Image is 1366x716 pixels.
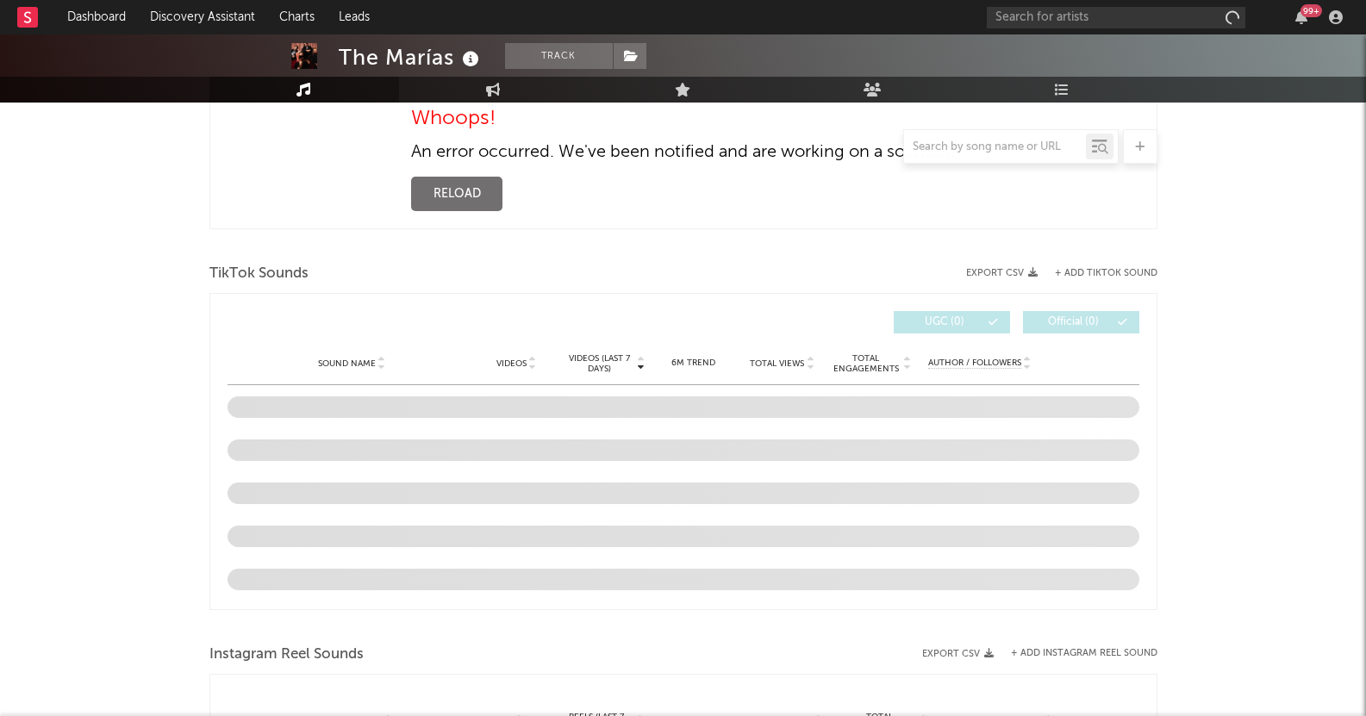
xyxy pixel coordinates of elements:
div: The Marías [339,43,483,72]
button: 99+ [1295,10,1307,24]
span: Total Engagements [831,353,901,374]
div: An error occurred. We've been notified and are working on a solution. [411,108,955,163]
button: + Add TikTok Sound [1038,269,1157,278]
span: Videos (last 7 days) [564,353,634,374]
div: + Add Instagram Reel Sound [994,649,1157,658]
span: Official ( 0 ) [1034,317,1113,327]
button: Export CSV [966,268,1038,278]
input: Search for artists [987,7,1245,28]
button: + Add TikTok Sound [1055,269,1157,278]
button: Official(0) [1023,311,1139,333]
div: 99 + [1301,4,1322,17]
span: UGC ( 0 ) [905,317,984,327]
div: 6M Trend [653,357,733,370]
button: + Add Instagram Reel Sound [1011,649,1157,658]
span: Total Views [750,358,804,369]
button: Export CSV [922,649,994,659]
span: TikTok Sounds [209,264,309,284]
span: Videos [496,358,527,369]
span: Sound Name [318,358,376,369]
span: Instagram Reel Sounds [209,644,364,665]
h1: Whoops! [411,108,955,128]
span: Author / Followers [928,358,1021,369]
button: Reload [411,177,502,211]
input: Search by song name or URL [904,140,1086,154]
button: Track [505,43,613,69]
button: UGC(0) [894,311,1010,333]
